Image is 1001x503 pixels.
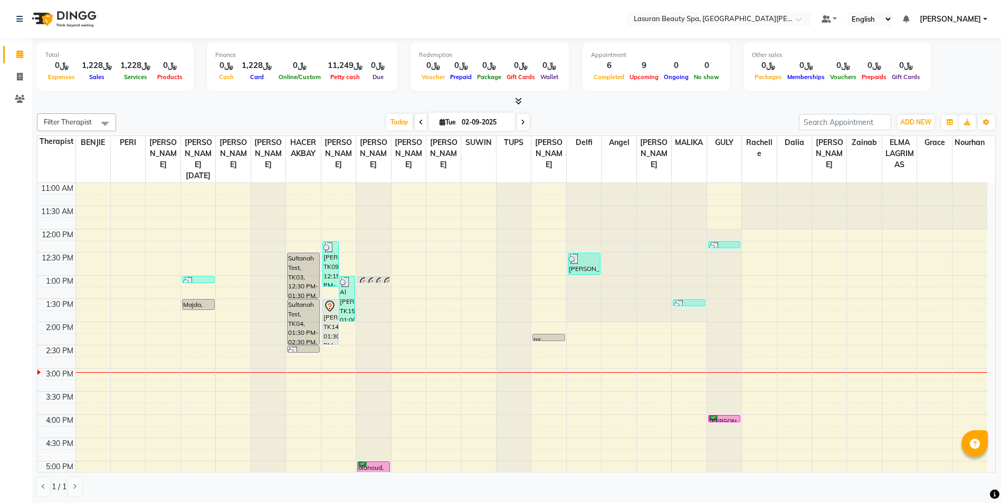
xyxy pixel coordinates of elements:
[78,60,116,72] div: ﷼1,228
[882,136,917,171] span: ELMA LAGRIMAS
[917,136,951,149] span: Grace
[447,73,474,81] span: Prepaid
[146,136,180,171] span: [PERSON_NAME]
[251,136,285,171] span: [PERSON_NAME]
[474,60,504,72] div: ﷼0
[419,73,447,81] span: Voucher
[777,136,812,149] span: Dalia
[920,14,981,25] span: [PERSON_NAME]
[288,253,319,298] div: Sultanah Test, TK03, 12:30 PM-01:30 PM, [PERSON_NAME] | جلسة [PERSON_NAME]
[382,276,389,283] div: Poi Anis, TK02, 01:00 PM-01:01 PM, [PERSON_NAME] | مانكير جل
[889,60,923,72] div: ﷼0
[799,114,891,130] input: Search Appointment
[44,299,75,310] div: 1:30 PM
[672,136,706,149] span: MALIKA
[76,136,110,149] span: BENJIE
[538,73,561,81] span: Wallet
[44,369,75,380] div: 3:00 PM
[419,51,561,60] div: Redemption
[538,60,561,72] div: ﷼0
[392,136,426,171] span: [PERSON_NAME]
[742,136,776,160] span: Rachelle
[661,73,691,81] span: Ongoing
[39,206,75,217] div: 11:30 AM
[181,136,215,182] span: [PERSON_NAME][DATE]
[339,276,355,321] div: Al [PERSON_NAME], TK15, 01:00 PM-02:00 PM, CLASSIC [PERSON_NAME] M&P | كومبو كلاسيك (باديكير+مانكير)
[323,241,338,286] div: [PERSON_NAME], TK09, 12:15 PM-01:15 PM, CLASSIC MANICURE | [PERSON_NAME]
[155,73,185,81] span: Products
[40,253,75,264] div: 12:30 PM
[497,136,531,149] span: TUPS
[370,73,386,81] span: Due
[785,73,827,81] span: Memberships
[45,60,78,72] div: ﷼0
[859,60,889,72] div: ﷼0
[44,345,75,356] div: 2:30 PM
[889,73,923,81] span: Gift Cards
[44,322,75,333] div: 2:00 PM
[568,253,600,275] div: [PERSON_NAME], TK15, 12:30 PM-01:00 PM, Head Neck Shoulder Foot Massage | جلسه تدليك الرأس والرقب...
[459,114,511,130] input: 2025-09-02
[288,346,319,352] div: Sultanah Test, TK06, 02:30 PM-02:31 PM, Beard Shave | حلاقة الذقن
[531,136,566,171] span: [PERSON_NAME]
[215,51,389,60] div: Finance
[812,136,846,171] span: [PERSON_NAME]
[45,73,78,81] span: Expenses
[437,118,459,126] span: Tue
[504,73,538,81] span: Gift Cards
[591,73,627,81] span: Completed
[216,73,236,81] span: Cash
[374,276,381,283] div: Poi Anis, TK02, 01:00 PM-01:01 PM, GELISH GEL REMOVAL | إزالة جل الاظافر
[386,114,413,130] span: Today
[591,51,722,60] div: Appointment
[827,60,859,72] div: ﷼0
[504,60,538,72] div: ﷼0
[661,60,691,72] div: 0
[27,4,99,34] img: logo
[567,136,601,149] span: Delfi
[116,60,155,72] div: ﷼1,228
[673,299,705,306] div: Majda, TK17, 01:30 PM-01:31 PM, BLOW DRY LONG | تجفيف الشعر الطويل
[533,334,565,341] div: mr. [PERSON_NAME], TK12, 02:15 PM-02:16 PM, HAIR COLOR AMONIA FREE TONER ROOT | تونر للشعر خال من...
[591,60,627,72] div: 6
[419,60,447,72] div: ﷼0
[707,136,741,149] span: GULY
[898,115,934,130] button: ADD NEW
[752,73,785,81] span: Packages
[426,136,461,171] span: [PERSON_NAME]
[323,60,367,72] div: ﷼11,249
[276,73,323,81] span: Online/Custom
[44,461,75,472] div: 5:00 PM
[216,136,250,171] span: [PERSON_NAME]
[87,73,107,81] span: Sales
[474,73,504,81] span: Package
[44,118,92,126] span: Filter Therapist
[367,60,389,72] div: ﷼0
[752,51,923,60] div: Other sales
[785,60,827,72] div: ﷼0
[237,60,276,72] div: ﷼1,228
[356,136,390,171] span: [PERSON_NAME]
[44,415,75,426] div: 4:00 PM
[45,51,185,60] div: Total
[323,299,338,344] div: [PERSON_NAME], TK14, 01:30 PM-02:30 PM, CLASSIC [PERSON_NAME] M&P | كومبو كلاسيك (باديكير+مانكير)
[44,438,75,449] div: 4:30 PM
[155,60,185,72] div: ﷼0
[288,299,319,344] div: Sultanah Test, TK04, 01:30 PM-02:30 PM, [PERSON_NAME] | جلسة [PERSON_NAME]
[183,299,214,309] div: Majda, TK11, 01:30 PM-01:45 PM, BLOW DRY LONG
[183,276,214,283] div: Nouf khald, TK16, 01:00 PM-01:01 PM, BLOW DRY SHORT | تجفيف الشعر القصير
[691,73,722,81] span: No show
[847,136,881,149] span: zainab
[247,73,266,81] span: Card
[957,461,990,492] iframe: chat widget
[44,392,75,403] div: 3:30 PM
[37,136,75,147] div: Therapist
[447,60,474,72] div: ﷼0
[691,60,722,72] div: 0
[39,183,75,194] div: 11:00 AM
[40,229,75,240] div: 12:00 PM
[111,136,145,149] span: PERI
[859,73,889,81] span: Prepaids
[709,415,740,422] div: [PERSON_NAME], TK13, 04:00 PM-04:01 PM, BLOW DRY LONG | تجفيف الشعر الطويل
[637,136,671,171] span: [PERSON_NAME]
